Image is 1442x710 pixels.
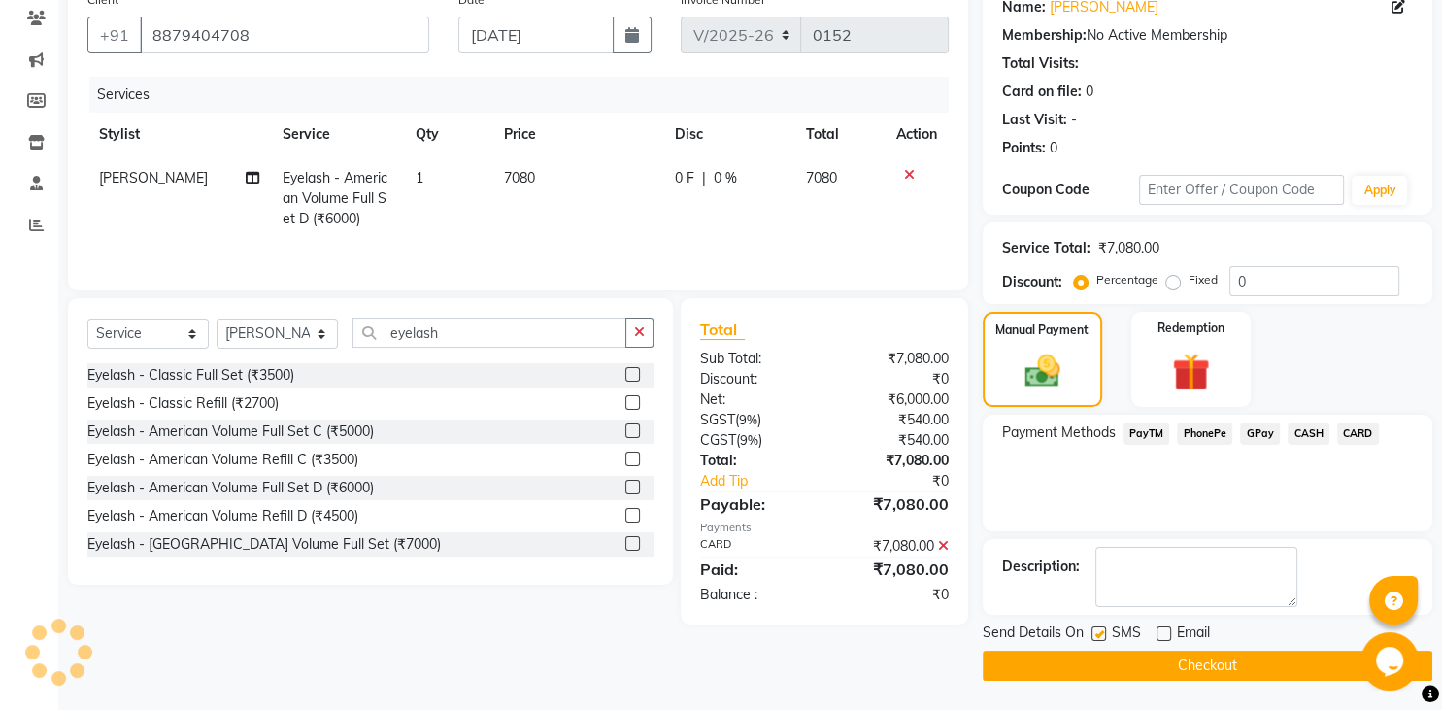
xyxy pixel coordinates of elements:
label: Percentage [1096,271,1158,288]
div: ₹7,080.00 [824,536,963,557]
a: Add Tip [686,471,848,491]
div: ₹7,080.00 [824,492,963,516]
div: ₹0 [824,369,963,389]
button: Apply [1352,176,1407,205]
span: PhonePe [1177,423,1232,445]
div: Sub Total: [686,349,824,369]
div: Eyelash - Classic Full Set (₹3500) [87,365,294,386]
div: 0 [1086,82,1093,102]
div: ₹6,000.00 [824,389,963,410]
th: Action [885,113,949,156]
div: Coupon Code [1002,180,1139,200]
img: _gift.svg [1160,349,1221,395]
label: Redemption [1157,320,1224,337]
span: 9% [740,432,758,448]
span: 0 % [714,168,737,188]
div: ₹7,080.00 [1098,238,1159,258]
div: Eyelash - American Volume Full Set D (₹6000) [87,478,374,498]
span: SMS [1112,623,1141,647]
div: ₹540.00 [824,430,963,451]
div: ₹540.00 [824,410,963,430]
span: [PERSON_NAME] [99,169,208,186]
span: CARD [1337,423,1379,445]
div: Eyelash - American Volume Refill D (₹4500) [87,506,358,526]
label: Manual Payment [995,321,1089,339]
div: - [1071,110,1077,130]
label: Fixed [1189,271,1218,288]
span: 0 F [675,168,694,188]
div: Discount: [1002,272,1062,292]
div: ₹7,080.00 [824,451,963,471]
div: Eyelash - [GEOGRAPHIC_DATA] Volume Full Set (₹7000) [87,534,441,555]
div: Total: [686,451,824,471]
button: Checkout [983,651,1432,681]
div: Payments [700,520,949,536]
span: Total [700,320,745,340]
span: 1 [416,169,423,186]
div: Services [89,77,963,113]
div: Membership: [1002,25,1087,46]
div: Net: [686,389,824,410]
span: GPay [1240,423,1280,445]
img: _cash.svg [1014,351,1071,391]
div: Eyelash - American Volume Refill C (₹3500) [87,450,358,470]
div: Card on file: [1002,82,1082,102]
div: ₹7,080.00 [824,349,963,369]
div: Discount: [686,369,824,389]
div: Eyelash - American Volume Full Set C (₹5000) [87,422,374,442]
span: Send Details On [983,623,1084,647]
div: Eyelash - Classic Refill (₹2700) [87,393,279,414]
th: Qty [404,113,492,156]
span: 9% [739,412,757,427]
input: Search or Scan [352,318,626,348]
span: PayTM [1123,423,1170,445]
div: Description: [1002,557,1080,577]
th: Total [794,113,885,156]
span: CGST [700,431,736,449]
div: ( ) [686,410,824,430]
span: Eyelash - American Volume Full Set D (₹6000) [283,169,387,227]
div: 0 [1050,138,1057,158]
div: ₹0 [848,471,963,491]
div: ₹0 [824,585,963,605]
div: Total Visits: [1002,53,1079,74]
div: CARD [686,536,824,557]
div: Points: [1002,138,1046,158]
div: ₹7,080.00 [824,558,963,581]
span: Payment Methods [1002,423,1116,443]
span: CASH [1288,423,1329,445]
input: Search by Name/Mobile/Email/Code [140,17,429,53]
div: Balance : [686,585,824,605]
span: | [702,168,706,188]
span: 7080 [806,169,837,186]
button: +91 [87,17,142,53]
span: SGST [700,411,735,428]
div: No Active Membership [1002,25,1413,46]
span: 7080 [504,169,535,186]
div: Paid: [686,558,824,581]
div: ( ) [686,430,824,451]
th: Service [271,113,404,156]
div: Last Visit: [1002,110,1067,130]
th: Price [492,113,663,156]
div: Payable: [686,492,824,516]
th: Disc [663,113,794,156]
th: Stylist [87,113,271,156]
span: Email [1177,623,1210,647]
div: Service Total: [1002,238,1090,258]
iframe: chat widget [1360,632,1423,691]
input: Enter Offer / Coupon Code [1139,175,1345,205]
